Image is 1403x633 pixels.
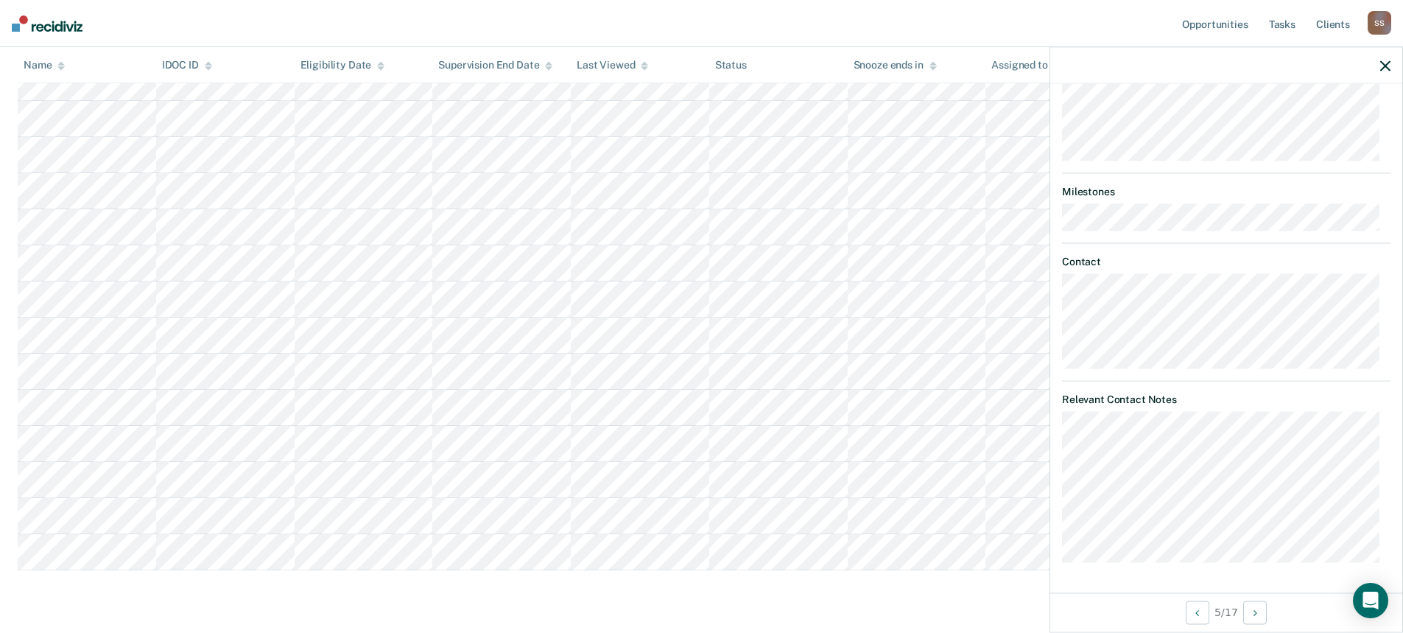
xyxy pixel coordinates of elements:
div: S S [1368,11,1391,35]
img: Recidiviz [12,15,82,32]
div: Status [715,59,747,71]
button: Previous Opportunity [1186,601,1209,624]
dt: Contact [1062,256,1390,268]
div: Assigned to [991,59,1061,71]
div: Name [24,59,65,71]
div: Last Viewed [577,59,648,71]
div: 5 / 17 [1050,592,1402,632]
button: Next Opportunity [1243,601,1267,624]
div: Open Intercom Messenger [1353,583,1388,618]
div: Eligibility Date [300,59,385,71]
dt: Relevant Contact Notes [1062,393,1390,405]
div: IDOC ID [162,59,212,71]
dt: Milestones [1062,185,1390,197]
div: Snooze ends in [854,59,937,71]
div: Supervision End Date [438,59,552,71]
